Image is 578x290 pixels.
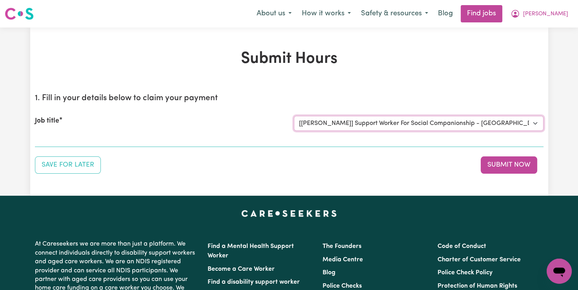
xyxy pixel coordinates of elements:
button: Save your job report [35,156,101,174]
a: Code of Conduct [438,243,486,250]
button: How it works [297,6,356,22]
span: [PERSON_NAME] [523,10,568,18]
a: Become a Care Worker [208,266,275,272]
iframe: Button to launch messaging window [547,259,572,284]
label: Job title [35,116,59,126]
a: Protection of Human Rights [438,283,517,289]
a: The Founders [323,243,361,250]
a: Find jobs [461,5,502,22]
h2: 1. Fill in your details below to claim your payment [35,94,543,103]
a: Media Centre [323,257,363,263]
button: Safety & resources [356,6,433,22]
a: Find a Mental Health Support Worker [208,243,294,259]
a: Charter of Customer Service [438,257,521,263]
a: Police Checks [323,283,362,289]
a: Blog [433,5,458,22]
a: Careseekers home page [241,210,337,216]
h1: Submit Hours [35,50,543,68]
a: Police Check Policy [438,270,492,276]
button: My Account [505,6,573,22]
img: Careseekers logo [5,7,34,21]
a: Blog [323,270,335,276]
a: Careseekers logo [5,5,34,23]
a: Find a disability support worker [208,279,300,285]
button: Submit your job report [481,156,537,174]
button: About us [252,6,297,22]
